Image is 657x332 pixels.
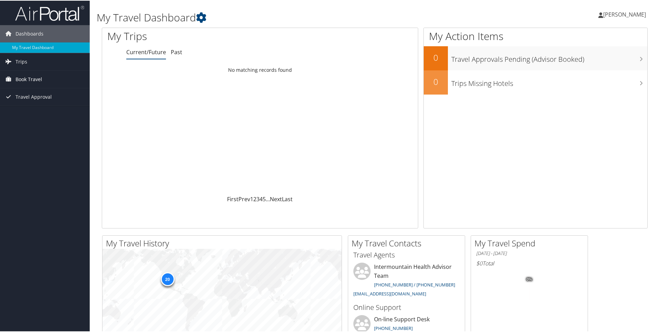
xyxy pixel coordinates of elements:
a: Past [171,48,182,55]
h1: My Action Items [424,28,647,43]
a: 5 [263,195,266,202]
a: Next [270,195,282,202]
img: airportal-logo.png [15,4,84,21]
h2: 0 [424,51,448,63]
a: Prev [238,195,250,202]
li: Intermountain Health Advisor Team [350,262,463,299]
span: [PERSON_NAME] [603,10,646,18]
h1: My Travel Dashboard [97,10,468,24]
h6: [DATE] - [DATE] [476,250,582,256]
div: 20 [160,272,174,285]
a: [EMAIL_ADDRESS][DOMAIN_NAME] [353,290,426,296]
h2: My Travel Contacts [352,237,465,248]
a: [PHONE_NUMBER] / [PHONE_NUMBER] [374,281,455,287]
a: 3 [256,195,259,202]
h6: Total [476,259,582,266]
span: Dashboards [16,25,43,42]
td: No matching records found [102,63,418,76]
h1: My Trips [107,28,281,43]
h2: My Travel History [106,237,342,248]
a: [PHONE_NUMBER] [374,324,413,331]
a: 4 [259,195,263,202]
a: Current/Future [126,48,166,55]
span: Travel Approval [16,88,52,105]
h3: Travel Approvals Pending (Advisor Booked) [451,50,647,64]
tspan: 0% [527,277,532,281]
span: … [266,195,270,202]
h3: Online Support [353,302,460,312]
a: 1 [250,195,253,202]
span: Book Travel [16,70,42,87]
span: Trips [16,52,27,70]
h3: Travel Agents [353,250,460,259]
a: 2 [253,195,256,202]
a: 0Travel Approvals Pending (Advisor Booked) [424,46,647,70]
span: $0 [476,259,482,266]
a: 0Trips Missing Hotels [424,70,647,94]
h2: My Travel Spend [474,237,588,248]
a: First [227,195,238,202]
h2: 0 [424,75,448,87]
a: [PERSON_NAME] [598,3,653,24]
h3: Trips Missing Hotels [451,75,647,88]
a: Last [282,195,293,202]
